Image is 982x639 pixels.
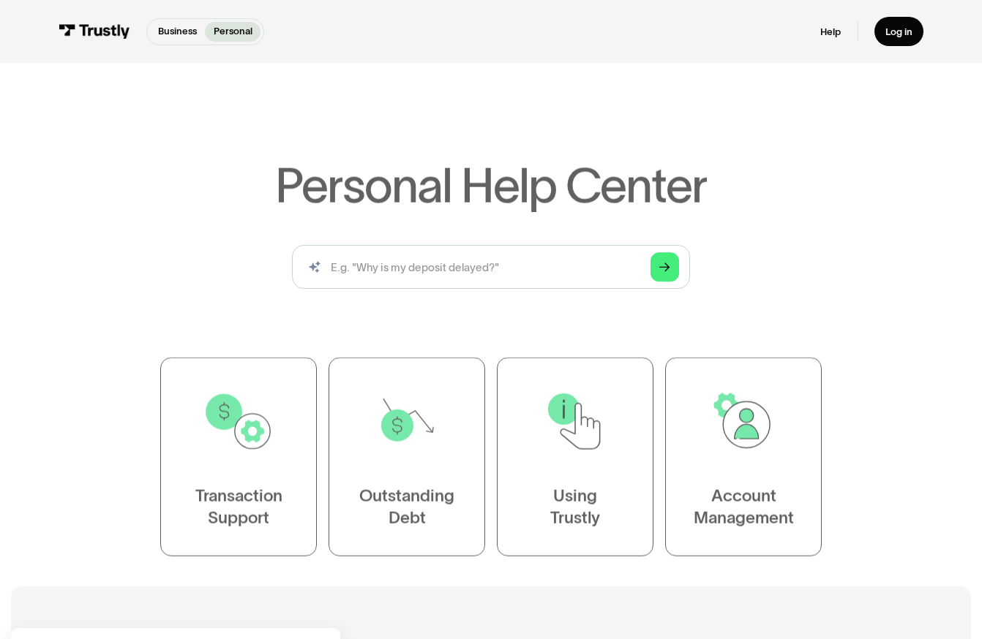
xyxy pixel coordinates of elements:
div: Using Trustly [550,484,600,528]
img: Trustly Logo [59,24,130,39]
a: Personal [205,22,261,42]
a: Business [150,22,206,42]
a: Help [820,26,841,38]
div: Account Management [694,484,794,528]
form: Search [292,245,690,289]
p: Business [158,24,197,39]
a: UsingTrustly [497,358,653,556]
input: search [292,245,690,289]
h1: Personal Help Center [275,162,707,210]
div: Transaction Support [195,484,282,528]
div: Log in [885,26,912,38]
a: Log in [874,17,923,46]
a: AccountManagement [665,358,822,556]
div: Outstanding Debt [359,484,454,528]
p: Personal [214,24,252,39]
a: OutstandingDebt [329,358,485,556]
a: TransactionSupport [160,358,317,556]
